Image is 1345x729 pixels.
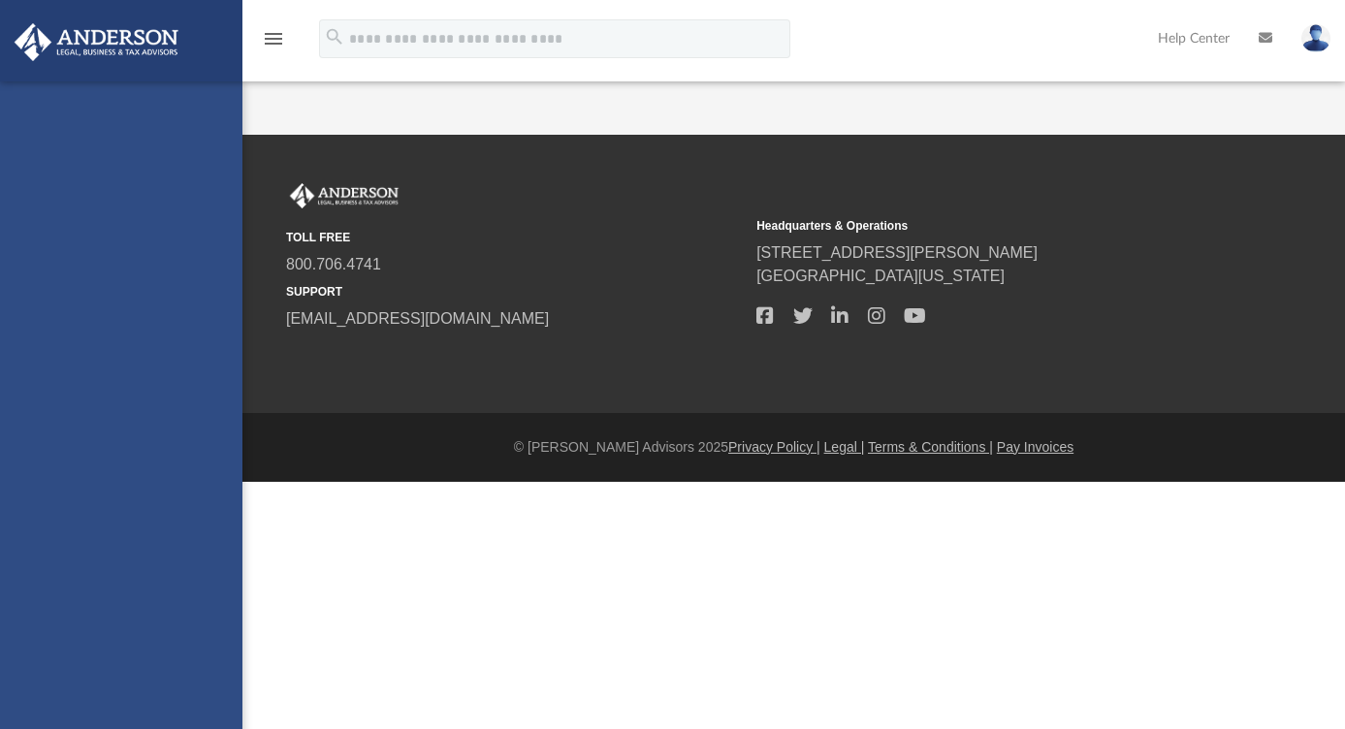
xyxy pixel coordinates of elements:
i: search [324,26,345,48]
a: Legal | [824,439,865,455]
a: Privacy Policy | [728,439,820,455]
div: © [PERSON_NAME] Advisors 2025 [242,437,1345,458]
img: Anderson Advisors Platinum Portal [286,183,402,208]
a: Terms & Conditions | [868,439,993,455]
a: Pay Invoices [997,439,1073,455]
img: User Pic [1301,24,1330,52]
a: [EMAIL_ADDRESS][DOMAIN_NAME] [286,310,549,327]
a: [STREET_ADDRESS][PERSON_NAME] [756,244,1038,261]
img: Anderson Advisors Platinum Portal [9,23,184,61]
a: menu [262,37,285,50]
i: menu [262,27,285,50]
a: 800.706.4741 [286,256,381,272]
small: TOLL FREE [286,229,743,246]
small: Headquarters & Operations [756,217,1213,235]
small: SUPPORT [286,283,743,301]
a: [GEOGRAPHIC_DATA][US_STATE] [756,268,1005,284]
